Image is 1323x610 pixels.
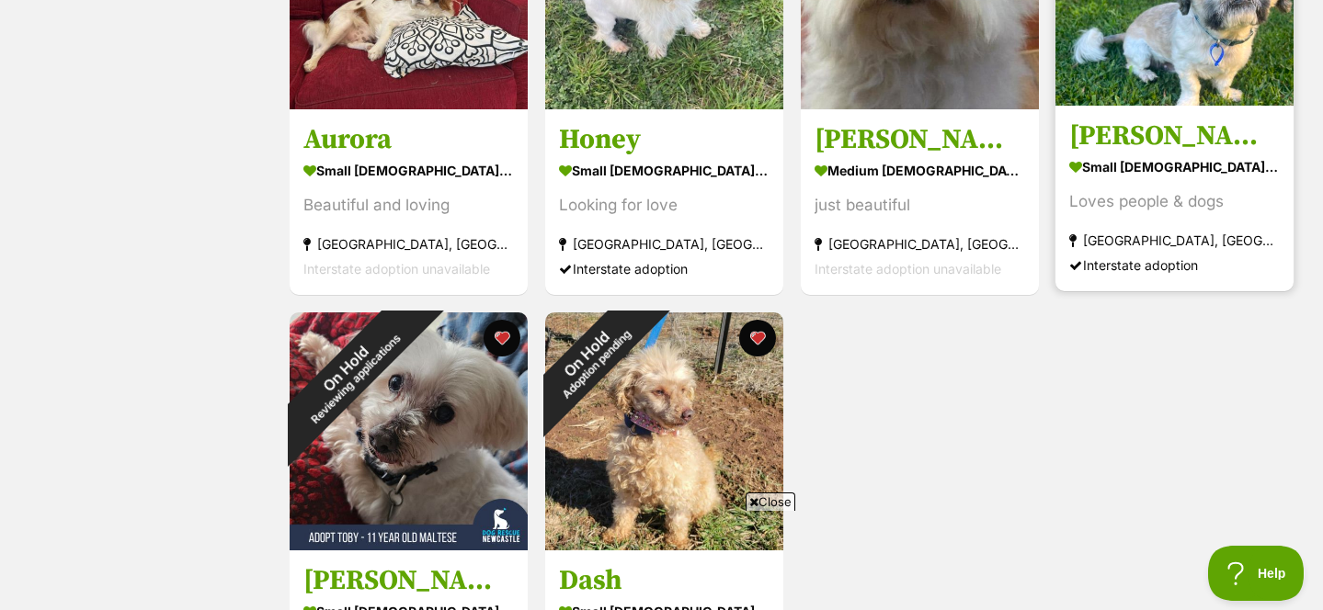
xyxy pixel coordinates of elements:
div: Interstate adoption [1069,253,1280,277]
div: just beautiful [815,193,1025,218]
div: [GEOGRAPHIC_DATA], [GEOGRAPHIC_DATA] [815,232,1025,256]
div: medium [DEMOGRAPHIC_DATA] Dog [815,157,1025,184]
h3: [PERSON_NAME] - [DEMOGRAPHIC_DATA] Maltese [303,564,514,599]
h3: [PERSON_NAME] [815,122,1025,157]
a: [PERSON_NAME] medium [DEMOGRAPHIC_DATA] Dog just beautiful [GEOGRAPHIC_DATA], [GEOGRAPHIC_DATA] I... [801,108,1039,295]
a: [PERSON_NAME] - [DEMOGRAPHIC_DATA] Maltese X Shih Tzu small [DEMOGRAPHIC_DATA] Dog Loves people &... [1055,105,1294,291]
a: On HoldReviewing applications [290,536,528,554]
a: Aurora small [DEMOGRAPHIC_DATA] Dog Beautiful and loving [GEOGRAPHIC_DATA], [GEOGRAPHIC_DATA] Int... [290,108,528,295]
div: [GEOGRAPHIC_DATA], [GEOGRAPHIC_DATA] [559,232,770,256]
div: small [DEMOGRAPHIC_DATA] Dog [1069,153,1280,180]
a: Honey small [DEMOGRAPHIC_DATA] Dog Looking for love [GEOGRAPHIC_DATA], [GEOGRAPHIC_DATA] Intersta... [545,108,783,295]
h3: [PERSON_NAME] - [DEMOGRAPHIC_DATA] Maltese X Shih Tzu [1069,119,1280,153]
div: On Hold [510,278,671,439]
div: small [DEMOGRAPHIC_DATA] Dog [559,157,770,184]
div: [GEOGRAPHIC_DATA], [GEOGRAPHIC_DATA] [303,232,514,256]
div: On Hold [249,272,452,475]
h3: Honey [559,122,770,157]
img: Dash [545,312,783,550]
iframe: Advertisement [327,518,997,601]
span: Reviewing applications [309,332,404,426]
span: Adoption pending [560,328,633,401]
div: [GEOGRAPHIC_DATA], [GEOGRAPHIC_DATA] [1069,228,1280,253]
div: small [DEMOGRAPHIC_DATA] Dog [303,157,514,184]
span: Interstate adoption unavailable [815,261,1001,277]
div: Loves people & dogs [1069,189,1280,214]
button: favourite [484,320,520,356]
h3: Aurora [303,122,514,157]
div: Looking for love [559,193,770,218]
span: Interstate adoption unavailable [303,261,490,277]
div: Interstate adoption [559,256,770,281]
span: Close [746,492,795,511]
iframe: Help Scout Beacon - Open [1208,546,1305,601]
div: Beautiful and loving [303,193,514,218]
button: favourite [739,320,776,356]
